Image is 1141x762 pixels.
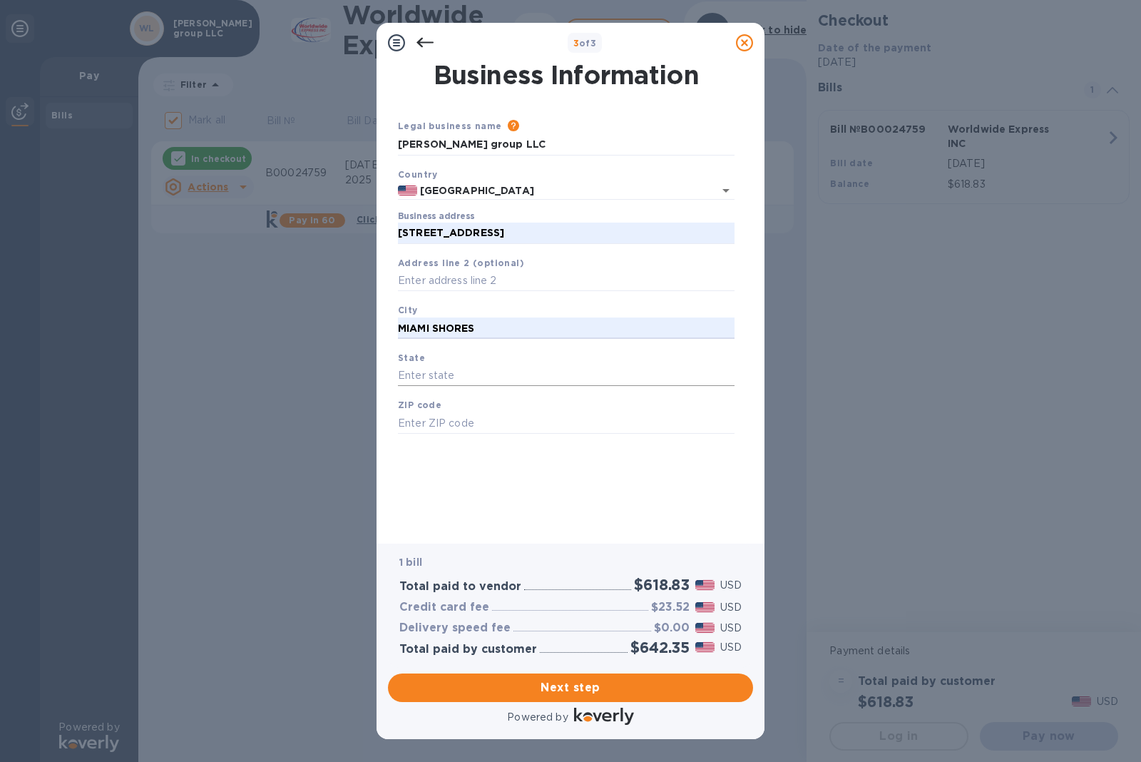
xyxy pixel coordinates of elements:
input: Enter address [398,223,735,244]
img: USD [695,602,715,612]
h2: $618.83 [634,576,690,594]
img: Logo [574,708,634,725]
b: 1 bill [399,557,422,568]
img: USD [695,580,715,590]
span: 3 [573,38,579,49]
b: Legal business name [398,121,502,131]
b: Address line 2 (optional) [398,258,524,268]
h3: $0.00 [654,621,690,635]
input: Enter state [398,365,735,387]
label: Business address [398,213,474,221]
input: Select country [417,182,695,200]
p: USD [720,640,742,655]
h3: Total paid by customer [399,643,537,656]
h3: $23.52 [651,601,690,614]
h1: Business Information [395,60,737,90]
input: Enter ZIP code [398,412,735,434]
h3: Total paid to vendor [399,580,521,594]
span: Next step [399,679,742,696]
p: USD [720,578,742,593]
h3: Delivery speed fee [399,621,511,635]
input: Enter city [398,317,735,339]
input: Enter legal business name [398,134,735,156]
b: of 3 [573,38,597,49]
p: USD [720,600,742,615]
img: USD [695,642,715,652]
p: Powered by [507,710,568,725]
input: Enter address line 2 [398,270,735,292]
h3: Credit card fee [399,601,489,614]
button: Open [716,181,736,200]
p: USD [720,621,742,636]
b: ZIP code [398,400,441,410]
b: City [398,305,418,315]
b: State [398,352,425,363]
button: Next step [388,674,753,702]
b: Country [398,169,438,180]
img: USD [695,623,715,633]
img: US [398,186,417,195]
h2: $642.35 [630,639,690,656]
